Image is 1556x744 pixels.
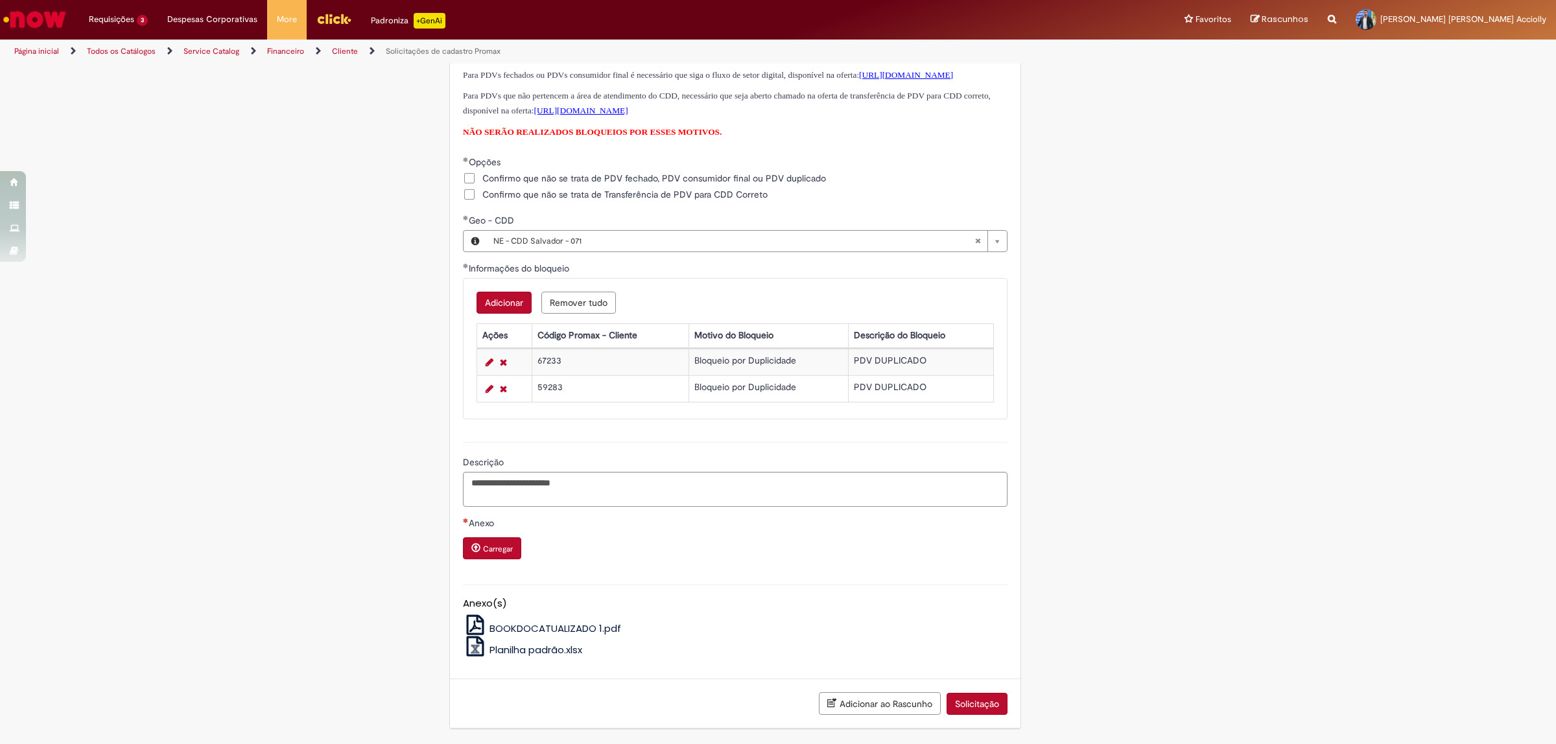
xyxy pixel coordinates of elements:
[497,381,510,397] a: Remover linha 2
[463,70,953,80] span: Para PDVs fechados ou PDVs consumidor final é necessário que siga o fluxo de setor digital, dispo...
[541,292,616,314] button: Remove all rows for Informações do bloqueio
[532,323,689,347] th: Código Promax - Cliente
[1262,13,1308,25] span: Rascunhos
[469,517,497,529] span: Anexo
[849,323,994,347] th: Descrição do Bloqueio
[463,537,521,559] button: Carregar anexo de Anexo Required
[463,643,583,657] a: Planilha padrão.xlsx
[316,9,351,29] img: click_logo_yellow_360x200.png
[10,40,1028,64] ul: Trilhas de página
[497,355,510,370] a: Remover linha 1
[463,127,722,137] span: NÃO SERÃO REALIZADOS BLOQUEIOS POR ESSES MOTIVOS.
[386,46,501,56] a: Solicitações de cadastro Promax
[87,46,156,56] a: Todos os Catálogos
[463,472,1008,507] textarea: Descrição
[689,375,848,402] td: Bloqueio por Duplicidade
[532,349,689,375] td: 67233
[1196,13,1231,26] span: Favoritos
[463,518,469,523] span: Necessários
[14,46,59,56] a: Página inicial
[463,622,622,635] a: BOOKDOCATUALIZADO 1.pdf
[89,13,134,26] span: Requisições
[489,643,582,657] span: Planilha padrão.xlsx
[849,375,994,402] td: PDV DUPLICADO
[464,231,487,251] button: Geo - CDD, Visualizar este registro NE - CDD Salvador - 071
[414,13,445,29] p: +GenAi
[859,70,953,80] a: [URL][DOMAIN_NAME]
[277,13,297,26] span: More
[463,456,506,468] span: Descrição
[487,231,1007,251] a: NE - CDD Salvador - 071Limpar campo Geo - CDD
[483,544,513,554] small: Carregar
[463,91,991,115] span: Para PDVs que não pertencem a área de atendimento do CDD, necessário que seja aberto chamado na o...
[167,13,257,26] span: Despesas Corporativas
[183,46,239,56] a: Service Catalog
[477,323,532,347] th: Ações
[849,349,994,375] td: PDV DUPLICADO
[534,106,628,115] span: [URL][DOMAIN_NAME]
[1251,14,1308,26] a: Rascunhos
[489,622,621,635] span: BOOKDOCATUALIZADO 1.pdf
[482,355,497,370] a: Editar Linha 1
[482,188,768,201] span: Confirmo que não se trata de Transferência de PDV para CDD Correto
[819,692,941,715] button: Adicionar ao Rascunho
[689,349,848,375] td: Bloqueio por Duplicidade
[482,172,826,185] span: Confirmo que não se trata de PDV fechado, PDV consumidor final ou PDV duplicado
[137,15,148,26] span: 3
[1380,14,1546,25] span: [PERSON_NAME] [PERSON_NAME] Acciolly
[532,375,689,402] td: 59283
[1,6,68,32] img: ServiceNow
[689,323,848,347] th: Motivo do Bloqueio
[947,693,1008,715] button: Solicitação
[463,598,1008,609] h5: Anexo(s)
[463,263,469,268] span: Obrigatório Preenchido
[463,157,469,162] span: Obrigatório Preenchido
[482,381,497,397] a: Editar Linha 2
[371,13,445,29] div: Padroniza
[463,215,469,220] span: Obrigatório Preenchido
[968,231,987,251] abbr: Limpar campo Geo - CDD
[267,46,304,56] a: Financeiro
[469,156,503,168] span: Opções
[469,262,572,274] span: Informações do bloqueio
[469,215,517,226] span: Geo - CDD
[477,292,532,314] button: Add a row for Informações do bloqueio
[493,231,974,251] span: NE - CDD Salvador - 071
[332,46,358,56] a: Cliente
